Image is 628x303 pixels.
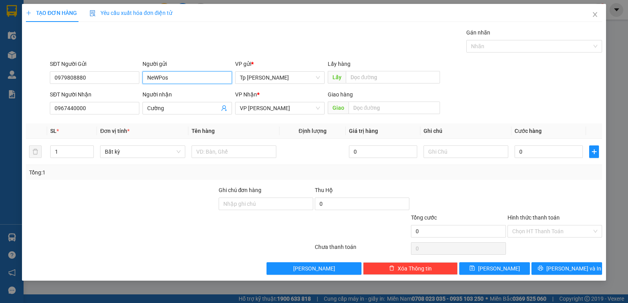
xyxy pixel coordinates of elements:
button: save[PERSON_NAME] [459,262,530,275]
span: delete [389,265,394,272]
button: deleteXóa Thông tin [363,262,458,275]
div: Chưa thanh toán [314,243,410,256]
span: Yêu cầu xuất hóa đơn điện tử [89,10,172,16]
div: VP gửi [235,60,325,68]
button: plus [589,145,599,158]
input: Ghi chú đơn hàng [219,198,313,210]
span: user-add [221,105,227,111]
span: Cước hàng [515,128,542,134]
div: Tổng: 1 [29,168,243,177]
button: Close [584,4,606,26]
span: [PERSON_NAME] [478,264,520,273]
div: Người gửi [142,60,232,68]
span: plus [590,149,599,155]
span: VP Phan Rang [240,102,320,114]
span: Tên hàng [192,128,215,134]
span: Giao hàng [328,91,353,98]
span: plus [26,10,31,16]
label: Hình thức thanh toán [508,214,560,221]
button: printer[PERSON_NAME] và In [531,262,602,275]
label: Gán nhãn [466,29,490,36]
span: Bất kỳ [105,146,180,158]
input: Dọc đường [349,102,440,114]
span: [PERSON_NAME] [293,264,335,273]
span: Giá trị hàng [349,128,378,134]
span: Lấy hàng [328,61,351,67]
span: Tổng cước [411,214,437,221]
th: Ghi chú [420,123,511,139]
span: Tp Hồ Chí Minh [240,72,320,83]
input: Dọc đường [346,71,440,83]
span: Xóa Thông tin [398,264,432,273]
span: TẠO ĐƠN HÀNG [26,10,77,16]
button: [PERSON_NAME] [267,262,361,275]
span: printer [538,265,543,272]
input: Ghi Chú [424,145,508,158]
div: Người nhận [142,90,232,99]
button: delete [29,145,42,158]
span: Đơn vị tính [100,128,130,134]
span: Thu Hộ [315,187,333,193]
div: SĐT Người Nhận [50,90,139,99]
label: Ghi chú đơn hàng [219,187,262,193]
span: SL [50,128,57,134]
div: SĐT Người Gửi [50,60,139,68]
span: VP Nhận [235,91,257,98]
input: VD: Bàn, Ghế [192,145,276,158]
span: [PERSON_NAME] và In [546,264,601,273]
span: Lấy [328,71,346,83]
span: Định lượng [299,128,327,134]
input: 0 [349,145,417,158]
span: close [592,11,598,18]
span: Giao [328,102,349,114]
span: save [469,265,475,272]
img: icon [89,10,96,16]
